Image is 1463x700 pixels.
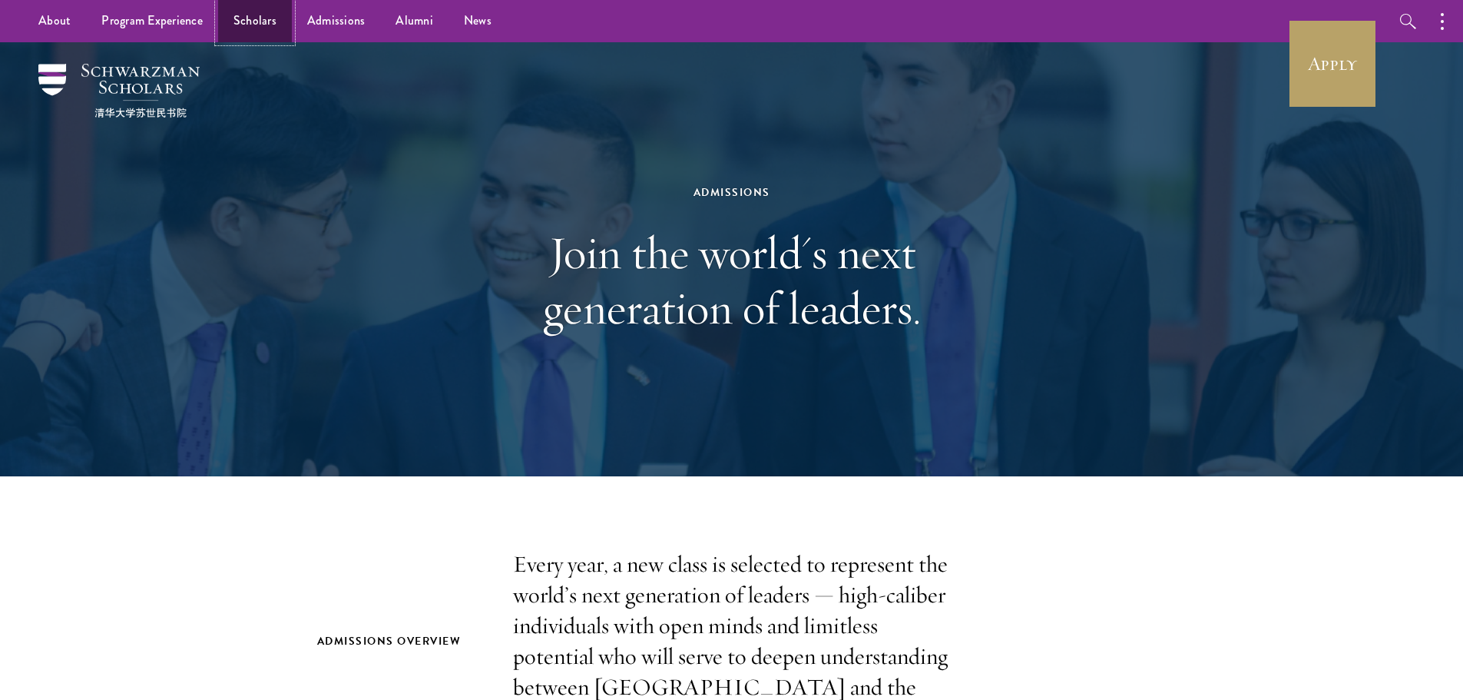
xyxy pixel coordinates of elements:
[467,225,997,336] h1: Join the world's next generation of leaders.
[1289,21,1375,107] a: Apply
[317,632,482,651] h2: Admissions Overview
[467,183,997,202] div: Admissions
[38,64,200,118] img: Schwarzman Scholars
